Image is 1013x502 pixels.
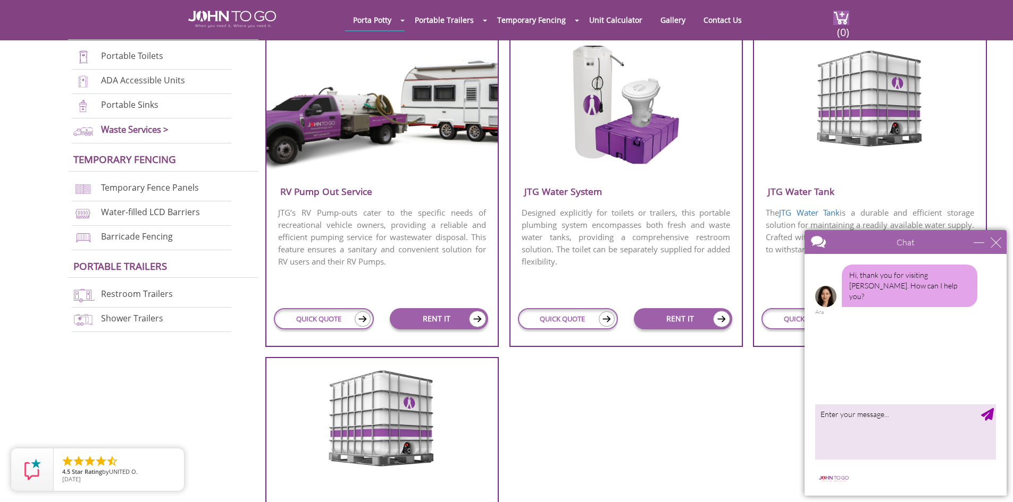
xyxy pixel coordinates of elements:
[469,311,486,327] img: icon
[72,231,95,245] img: barricade-fencing-icon-new.png
[101,206,200,218] a: Water-filled LCD Barriers
[72,467,102,475] span: Star Rating
[72,50,95,64] img: portable-toilets-new.png
[634,308,732,329] a: RENT IT
[101,182,199,193] a: Temporary Fence Panels
[101,75,185,87] a: ADA Accessible Units
[62,467,70,475] span: 4.5
[274,308,374,329] a: QUICK QUOTE
[407,10,482,30] a: Portable Trailers
[62,469,175,476] span: by
[836,16,849,39] span: (0)
[510,183,742,200] h3: JTG Water System
[324,365,439,467] img: water-tank-refills.png.webp
[489,10,574,30] a: Temporary Fencing
[266,183,498,200] h3: RV Pump Out Service
[83,455,96,467] li: 
[72,288,95,302] img: restroom-trailers-new.png
[73,21,145,35] a: Porta Potties
[266,46,498,172] img: rv-pump-out.png.webp
[72,206,95,220] img: water-filled%20barriers-new.png
[101,288,173,300] a: Restroom Trailers
[510,206,742,269] p: Designed explicitly for toilets or trailers, this portable plumbing system encompasses both fresh...
[754,206,985,257] p: The is a durable and efficient storage solution for maintaining a readily available water supply....
[22,459,43,480] img: Review Rating
[188,11,276,28] img: JOHN to go
[62,475,81,483] span: [DATE]
[581,10,650,30] a: Unit Calculator
[713,311,730,327] img: icon
[345,10,399,30] a: Porta Potty
[833,11,849,25] img: cart a
[761,308,861,329] a: QUICK QUOTE
[779,207,840,218] a: JTG Water Tank
[109,467,138,475] span: UNITED O.
[101,50,163,62] a: Portable Toilets
[652,10,693,30] a: Gallery
[72,182,95,196] img: chan-link-fencing-new.png
[355,311,371,327] img: icon
[696,10,750,30] a: Contact Us
[101,312,163,324] a: Shower Trailers
[518,308,618,329] a: QUICK QUOTE
[599,311,615,327] img: icon
[390,308,488,329] a: RENT IT
[73,259,167,273] a: Portable trailers
[95,455,107,467] li: 
[72,455,85,467] li: 
[72,74,95,89] img: ADA-units-new.png
[813,46,927,147] img: water-tank.png.webp
[72,312,95,327] img: shower-trailers-new.png
[61,455,74,467] li: 
[72,124,95,138] img: waste-services-new.png
[106,455,119,467] li: 
[266,206,498,269] p: JTG’s RV Pump-outs cater to the specific needs of recreational vehicle owners, providing a reliab...
[754,183,985,200] h3: JTG Water Tank
[101,123,169,135] a: Waste Services >
[798,224,1013,502] iframe: Live Chat Box
[101,231,173,242] a: Barricade Fencing
[101,99,158,111] a: Portable Sinks
[570,46,682,166] img: fresh-water-system.png.webp
[72,99,95,113] img: portable-sinks-new.png
[73,152,176,166] a: Temporary Fencing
